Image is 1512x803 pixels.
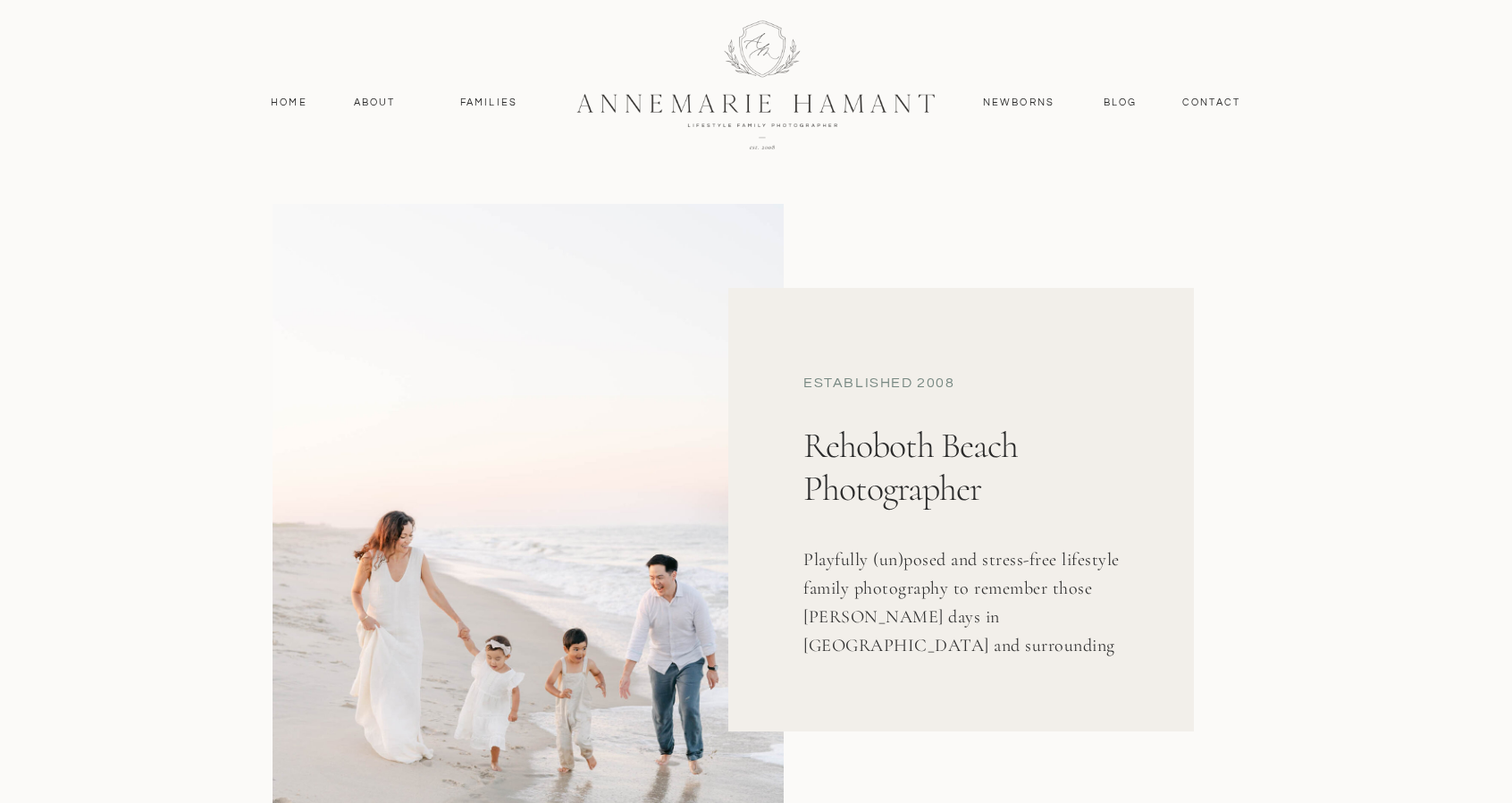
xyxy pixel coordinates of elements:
[803,424,1157,579] h1: Rehoboth Beach Photographer
[1099,95,1141,111] a: Blog
[803,373,1166,397] div: established 2008
[803,545,1140,665] h3: Playfully (un)posed and stress-free lifestyle family photography to remember those [PERSON_NAME] ...
[349,95,400,111] a: About
[263,95,315,111] a: Home
[976,95,1062,111] a: Newborns
[1172,95,1250,111] a: contact
[449,95,529,111] a: Families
